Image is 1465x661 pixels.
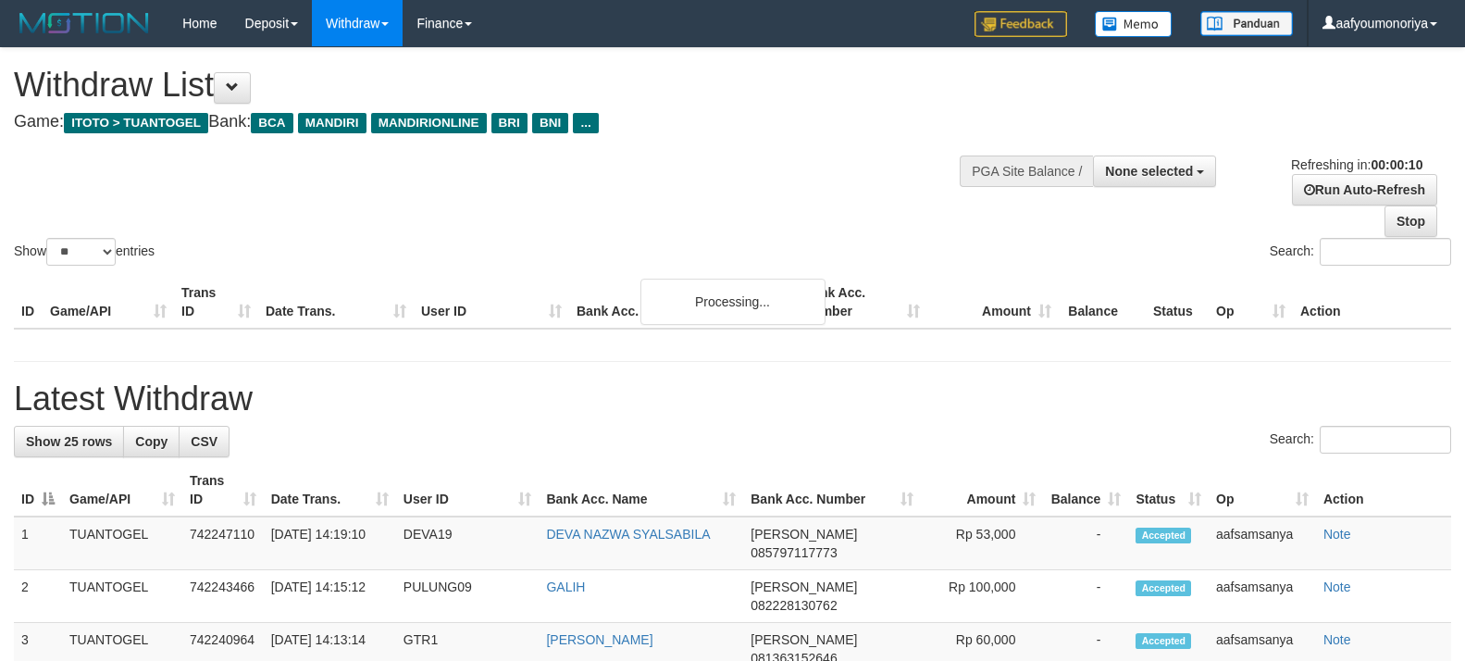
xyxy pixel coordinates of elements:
th: Trans ID: activate to sort column ascending [182,464,264,517]
th: Game/API: activate to sort column ascending [62,464,182,517]
a: Run Auto-Refresh [1292,174,1437,206]
a: Copy [123,426,180,457]
a: Stop [1384,206,1437,237]
span: Refreshing in: [1291,157,1422,172]
img: Button%20Memo.svg [1095,11,1173,37]
th: ID [14,276,43,329]
a: DEVA NAZWA SYALSABILA [546,527,710,542]
td: TUANTOGEL [62,517,182,570]
td: PULUNG09 [396,570,540,623]
span: ITOTO > TUANTOGEL [64,113,208,133]
th: Bank Acc. Number: activate to sort column ascending [743,464,921,517]
h4: Game: Bank: [14,113,958,131]
a: Note [1323,580,1351,594]
span: None selected [1105,164,1193,179]
span: Copy [135,434,168,449]
th: Bank Acc. Number [796,276,927,329]
th: Bank Acc. Name: activate to sort column ascending [539,464,743,517]
th: Op [1209,276,1293,329]
a: Note [1323,632,1351,647]
th: Status [1146,276,1209,329]
td: - [1043,517,1128,570]
th: ID: activate to sort column descending [14,464,62,517]
a: [PERSON_NAME] [546,632,652,647]
th: Status: activate to sort column ascending [1128,464,1209,517]
span: BCA [251,113,292,133]
span: BRI [491,113,528,133]
th: Balance [1059,276,1146,329]
span: BNI [532,113,568,133]
label: Search: [1270,426,1451,454]
th: Op: activate to sort column ascending [1209,464,1316,517]
td: Rp 100,000 [921,570,1043,623]
td: Rp 53,000 [921,517,1043,570]
select: Showentries [46,238,116,266]
span: Accepted [1136,528,1191,543]
th: Bank Acc. Name [569,276,796,329]
td: DEVA19 [396,517,540,570]
td: 1 [14,517,62,570]
div: PGA Site Balance / [960,156,1093,187]
td: 742247110 [182,517,264,570]
input: Search: [1320,426,1451,454]
span: MANDIRIONLINE [371,113,487,133]
span: Accepted [1136,580,1191,596]
th: Date Trans.: activate to sort column ascending [264,464,396,517]
input: Search: [1320,238,1451,266]
img: Feedback.jpg [975,11,1067,37]
img: panduan.png [1200,11,1293,36]
label: Search: [1270,238,1451,266]
th: User ID [414,276,569,329]
th: User ID: activate to sort column ascending [396,464,540,517]
a: Show 25 rows [14,426,124,457]
span: ... [573,113,598,133]
th: Game/API [43,276,174,329]
h1: Latest Withdraw [14,380,1451,418]
h1: Withdraw List [14,67,958,104]
th: Action [1293,276,1451,329]
a: GALIH [546,580,585,594]
td: TUANTOGEL [62,570,182,623]
strong: 00:00:10 [1371,157,1422,172]
th: Amount: activate to sort column ascending [921,464,1043,517]
span: Accepted [1136,633,1191,649]
td: 2 [14,570,62,623]
th: Balance: activate to sort column ascending [1043,464,1128,517]
span: CSV [191,434,217,449]
label: Show entries [14,238,155,266]
span: [PERSON_NAME] [751,527,857,542]
th: Action [1316,464,1451,517]
a: CSV [179,426,230,457]
td: - [1043,570,1128,623]
button: None selected [1093,156,1216,187]
td: aafsamsanya [1209,517,1316,570]
span: Copy 085797117773 to clipboard [751,545,837,560]
span: Copy 082228130762 to clipboard [751,598,837,613]
td: [DATE] 14:15:12 [264,570,396,623]
img: MOTION_logo.png [14,9,155,37]
span: MANDIRI [298,113,366,133]
td: [DATE] 14:19:10 [264,517,396,570]
th: Trans ID [174,276,258,329]
a: Note [1323,527,1351,542]
span: [PERSON_NAME] [751,632,857,647]
td: aafsamsanya [1209,570,1316,623]
span: Show 25 rows [26,434,112,449]
th: Amount [927,276,1059,329]
div: Processing... [640,279,826,325]
td: 742243466 [182,570,264,623]
th: Date Trans. [258,276,414,329]
span: [PERSON_NAME] [751,580,857,594]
